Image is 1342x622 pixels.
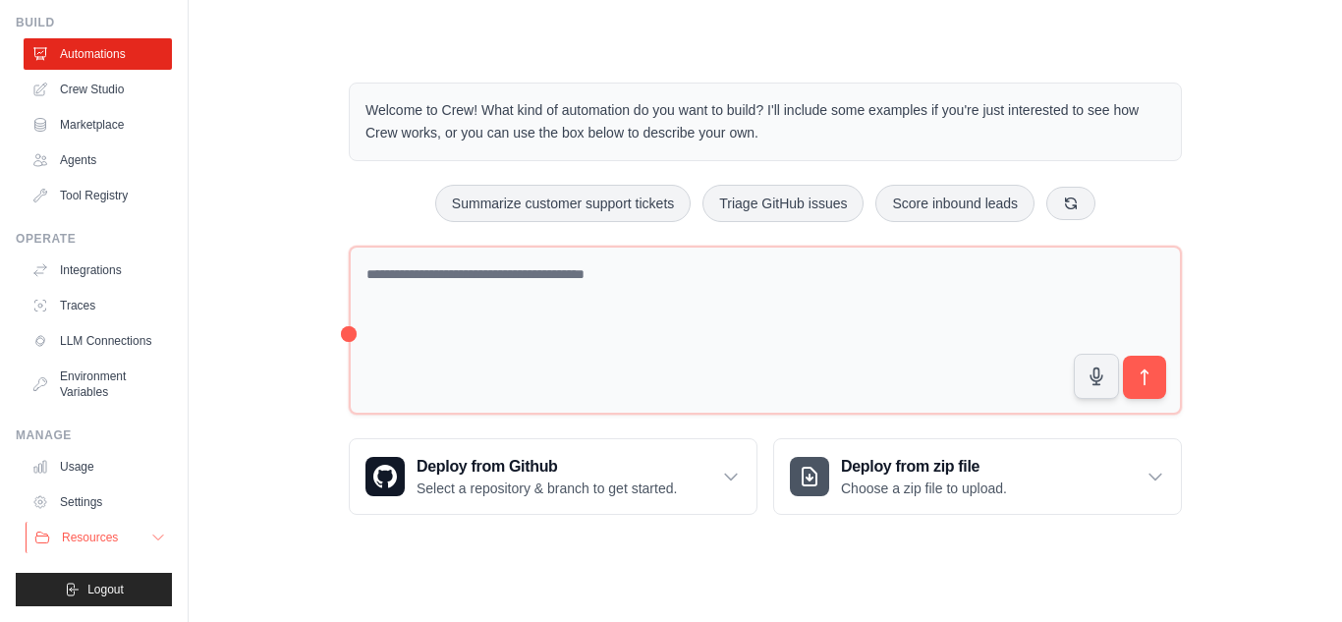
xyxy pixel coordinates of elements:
div: Operate [16,231,172,247]
a: LLM Connections [24,325,172,357]
span: Resources [62,530,118,545]
a: Integrations [24,254,172,286]
a: Settings [24,486,172,518]
button: Summarize customer support tickets [435,185,691,222]
span: Logout [87,582,124,597]
a: Automations [24,38,172,70]
button: Resources [26,522,174,553]
a: Environment Variables [24,361,172,408]
h3: Deploy from Github [417,455,677,479]
div: Manage [16,427,172,443]
a: Traces [24,290,172,321]
a: Usage [24,451,172,482]
button: Logout [16,573,172,606]
div: Build [16,15,172,30]
h3: Deploy from zip file [841,455,1007,479]
a: Marketplace [24,109,172,141]
iframe: Chat Widget [1244,528,1342,622]
button: Score inbound leads [875,185,1034,222]
a: Agents [24,144,172,176]
button: Triage GitHub issues [702,185,864,222]
a: Crew Studio [24,74,172,105]
p: Choose a zip file to upload. [841,479,1007,498]
p: Welcome to Crew! What kind of automation do you want to build? I'll include some examples if you'... [365,99,1165,144]
p: Select a repository & branch to get started. [417,479,677,498]
a: Tool Registry [24,180,172,211]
